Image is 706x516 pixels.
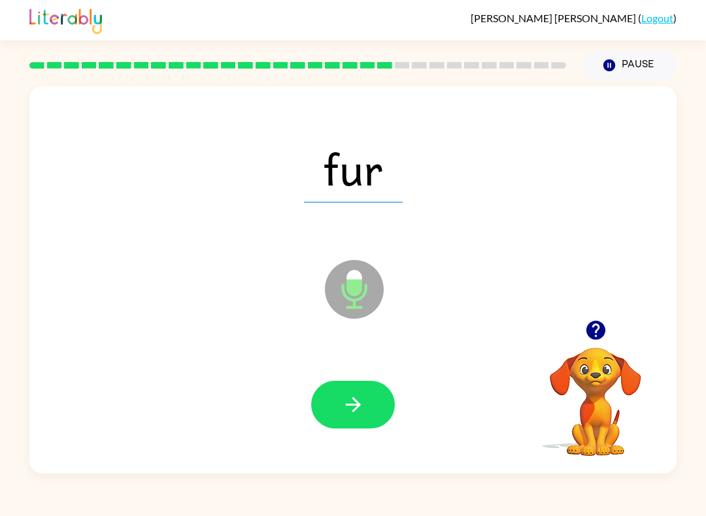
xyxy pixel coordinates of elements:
[471,12,677,24] div: ( )
[471,12,638,24] span: [PERSON_NAME] [PERSON_NAME]
[29,5,102,34] img: Literably
[641,12,673,24] a: Logout
[530,327,661,458] video: Your browser must support playing .mp4 files to use Literably. Please try using another browser.
[582,50,677,80] button: Pause
[304,135,403,202] span: fur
